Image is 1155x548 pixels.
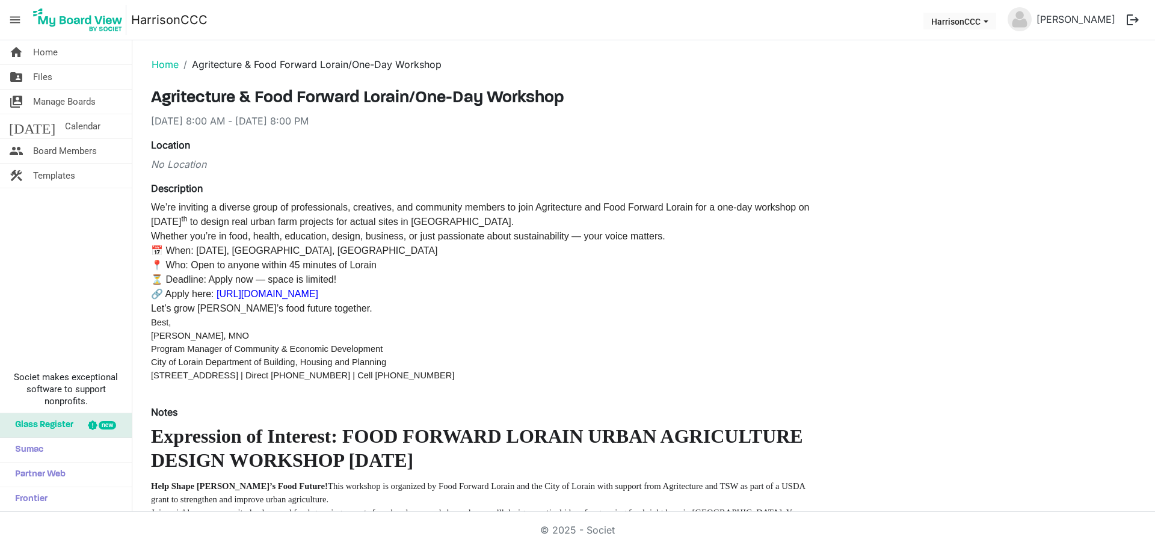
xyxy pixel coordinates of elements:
[151,289,163,299] span: 🔗
[179,57,442,72] li: Agritecture & Food Forward Lorain/One-Day Workshop
[163,289,318,299] span: Apply here:
[151,405,177,419] label: Notes
[151,274,163,285] span: ⏳
[99,421,116,429] div: new
[151,114,819,128] div: [DATE] 8:00 AM - [DATE] 8:00 PM
[9,90,23,114] span: switch_account
[1008,7,1032,31] img: no-profile-picture.svg
[163,274,336,285] span: Deadline: Apply now — space is limited!
[923,13,996,29] button: HarrisonCCC dropdownbutton
[9,487,48,511] span: Frontier
[151,481,807,504] span: This workshop is organized by Food Forward Lorain and the City of Lorain with support from Agrite...
[9,40,23,64] span: home
[540,524,615,536] a: © 2025 - Societ
[151,369,819,382] p: [STREET_ADDRESS] | Direct [PHONE_NUMBER] | Cell [PHONE_NUMBER]
[151,88,819,109] h3: Agritecture & Food Forward Lorain/One-Day Workshop
[151,231,665,241] span: Whether you’re in food, health, education, design, business, or just passionate about sustainabil...
[65,114,100,138] span: Calendar
[151,481,328,491] strong: Help Shape [PERSON_NAME]’s Food Future!
[5,371,126,407] span: Societ makes exceptional software to support nonprofits.
[151,303,372,313] span: Let’s grow [PERSON_NAME]’s food future together.
[29,5,126,35] img: My Board View Logo
[9,463,66,487] span: Partner Web
[151,202,809,227] span: We’re inviting a diverse group of professionals, creatives, and community members to join Agritec...
[9,164,23,188] span: construction
[9,438,43,462] span: Sumac
[9,65,23,89] span: folder_shared
[163,260,377,270] span: Who: Open to anyone within 45 minutes of Lorain
[151,181,203,195] label: Description
[9,413,73,437] span: Glass Register
[1120,7,1145,32] button: logout
[151,342,819,356] p: Program Manager of Community & Economic Development
[131,8,208,32] a: HarrisonCCC
[163,245,437,256] span: When: [DATE], [GEOGRAPHIC_DATA], [GEOGRAPHIC_DATA]
[33,40,58,64] span: Home
[29,5,131,35] a: My Board View Logo
[151,329,819,342] p: [PERSON_NAME], MNO
[151,245,163,256] span: 📅
[1032,7,1120,31] a: [PERSON_NAME]
[181,215,187,223] sup: th
[151,260,163,270] span: 📍
[217,289,318,299] a: [URL][DOMAIN_NAME]
[4,8,26,31] span: menu
[151,506,819,532] p: Join neighbors, community leaders, and food-growing experts for a hands-on workshop where we’ll d...
[33,65,52,89] span: Files
[9,114,55,138] span: [DATE]
[151,138,190,152] label: Location
[33,90,96,114] span: Manage Boards
[151,157,819,171] div: No Location
[152,58,179,70] a: Home
[151,316,819,329] p: Best,
[9,139,23,163] span: people
[33,164,75,188] span: Templates
[33,139,97,163] span: Board Members
[151,425,803,471] span: Expression of Interest: FOOD FORWARD LORAIN URBAN AGRICULTURE DESIGN WORKSHOP [DATE]
[151,356,819,369] p: City of Lorain Department of Building, Housing and Planning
